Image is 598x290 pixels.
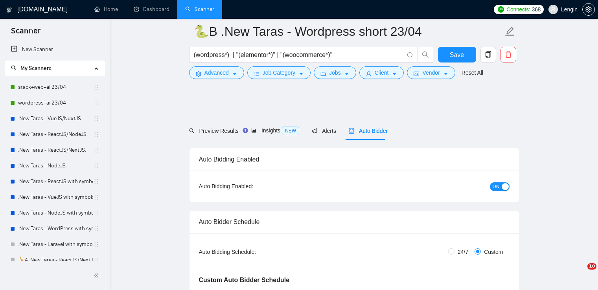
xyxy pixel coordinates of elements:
[242,127,249,134] div: Tooltip anchor
[5,142,105,158] li: .New Taras - ReactJS/NextJS.
[189,66,244,79] button: settingAdvancedcaret-down
[18,237,93,252] a: .New Taras - Laravel with symbols
[493,182,500,191] span: ON
[93,163,99,169] span: holder
[93,116,99,122] span: holder
[500,47,516,62] button: delete
[93,178,99,185] span: holder
[18,95,93,111] a: wordpress+ai 23/04
[344,71,350,77] span: caret-down
[481,248,506,256] span: Custom
[251,128,257,133] span: area-chart
[480,47,496,62] button: copy
[375,68,389,77] span: Client
[582,3,595,16] button: setting
[251,127,299,134] span: Insights
[5,127,105,142] li: .New Taras - ReactJS/NodeJS.
[320,71,326,77] span: folder
[254,71,259,77] span: bars
[247,66,311,79] button: barsJob Categorycaret-down
[93,147,99,153] span: holder
[583,6,594,13] span: setting
[298,71,304,77] span: caret-down
[93,131,99,138] span: holder
[532,5,540,14] span: 368
[94,6,118,13] a: homeHome
[314,66,356,79] button: folderJobscaret-down
[189,128,239,134] span: Preview Results
[18,221,93,237] a: .New Taras - WordPress with symbols
[18,189,93,205] a: .New Taras - VueJS with symbols
[5,79,105,95] li: stack+web+ai 23/04
[18,79,93,95] a: stack+web+ai 23/04
[18,252,93,268] a: 🦒A .New Taras - ReactJS/NextJS usual 23/04
[18,158,93,174] a: .New Taras - NodeJS.
[407,66,455,79] button: idcardVendorcaret-down
[366,71,372,77] span: user
[199,182,302,191] div: Auto Bidding Enabled:
[550,7,556,12] span: user
[5,95,105,111] li: wordpress+ai 23/04
[18,142,93,158] a: .New Taras - ReactJS/NextJS.
[199,275,290,285] h5: Custom Auto Bidder Schedule
[454,248,471,256] span: 24/7
[5,158,105,174] li: .New Taras - NodeJS.
[443,71,449,77] span: caret-down
[193,22,503,41] input: Scanner name...
[481,51,496,58] span: copy
[498,6,504,13] img: upwork-logo.png
[194,50,404,60] input: Search Freelance Jobs...
[93,241,99,248] span: holder
[5,252,105,268] li: 🦒A .New Taras - ReactJS/NextJS usual 23/04
[232,71,237,77] span: caret-down
[418,51,433,58] span: search
[18,205,93,221] a: .New Taras - NodeJS with symbols
[5,111,105,127] li: .New Taras - VueJS/NuxtJS
[93,100,99,106] span: holder
[11,42,99,57] a: New Scanner
[5,189,105,205] li: .New Taras - VueJS with symbols
[204,68,229,77] span: Advanced
[134,6,169,13] a: dashboardDashboard
[505,26,515,37] span: edit
[196,71,201,77] span: setting
[199,248,302,256] div: Auto Bidding Schedule:
[587,263,596,270] span: 10
[418,47,433,62] button: search
[282,127,299,135] span: NEW
[18,127,93,142] a: .New Taras - ReactJS/NodeJS.
[93,226,99,232] span: holder
[462,68,483,77] a: Reset All
[407,52,412,57] span: info-circle
[329,68,341,77] span: Jobs
[93,210,99,216] span: holder
[20,65,52,72] span: My Scanners
[7,4,12,16] img: logo
[438,47,476,62] button: Save
[18,111,93,127] a: .New Taras - VueJS/NuxtJS
[93,194,99,200] span: holder
[5,174,105,189] li: .New Taras - ReactJS with symbols
[189,128,195,134] span: search
[571,263,590,282] iframe: Intercom live chat
[11,65,52,72] span: My Scanners
[392,71,397,77] span: caret-down
[263,68,295,77] span: Job Category
[312,128,336,134] span: Alerts
[359,66,404,79] button: userClientcaret-down
[5,205,105,221] li: .New Taras - NodeJS with symbols
[93,257,99,263] span: holder
[414,71,419,77] span: idcard
[199,211,510,233] div: Auto Bidder Schedule
[11,65,17,71] span: search
[199,148,510,171] div: Auto Bidding Enabled
[185,6,214,13] a: searchScanner
[5,221,105,237] li: .New Taras - WordPress with symbols
[450,50,464,60] span: Save
[5,42,105,57] li: New Scanner
[5,25,47,42] span: Scanner
[422,68,440,77] span: Vendor
[349,128,388,134] span: Auto Bidder
[506,5,530,14] span: Connects:
[349,128,354,134] span: robot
